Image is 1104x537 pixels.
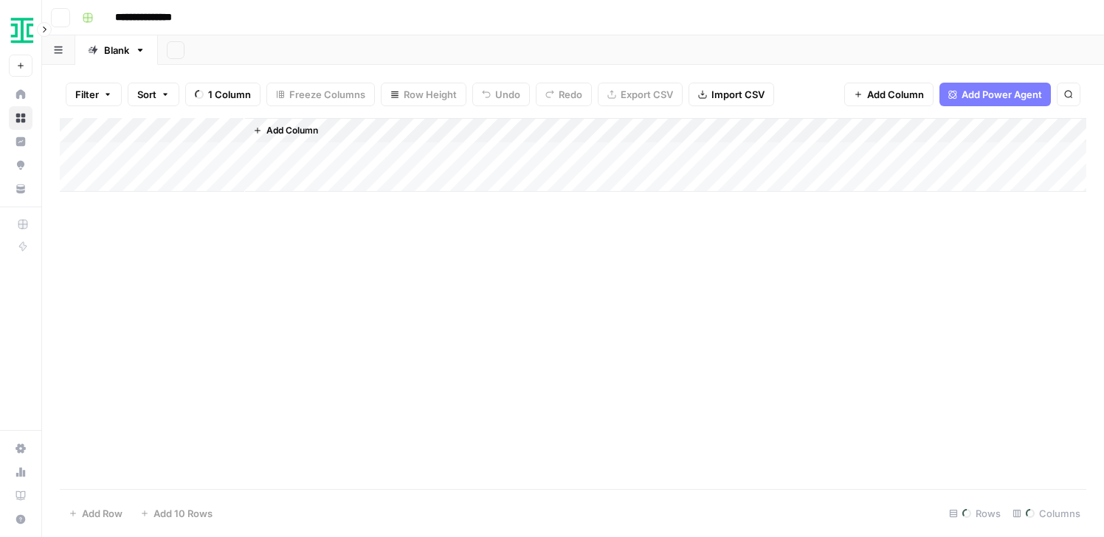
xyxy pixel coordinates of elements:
[9,507,32,531] button: Help + Support
[536,83,592,106] button: Redo
[844,83,934,106] button: Add Column
[266,83,375,106] button: Freeze Columns
[867,87,924,102] span: Add Column
[9,460,32,484] a: Usage
[153,506,213,521] span: Add 10 Rows
[621,87,673,102] span: Export CSV
[9,130,32,153] a: Insights
[185,83,261,106] button: 1 Column
[131,502,221,525] button: Add 10 Rows
[128,83,179,106] button: Sort
[9,153,32,177] a: Opportunities
[9,437,32,460] a: Settings
[266,124,318,137] span: Add Column
[472,83,530,106] button: Undo
[75,35,158,65] a: Blank
[495,87,520,102] span: Undo
[104,43,129,58] div: Blank
[939,83,1051,106] button: Add Power Agent
[711,87,765,102] span: Import CSV
[75,87,99,102] span: Filter
[943,502,1007,525] div: Rows
[404,87,457,102] span: Row Height
[137,87,156,102] span: Sort
[962,87,1042,102] span: Add Power Agent
[289,87,365,102] span: Freeze Columns
[208,87,251,102] span: 1 Column
[9,17,35,44] img: Ironclad Logo
[9,177,32,201] a: Your Data
[247,121,324,140] button: Add Column
[559,87,582,102] span: Redo
[381,83,466,106] button: Row Height
[66,83,122,106] button: Filter
[598,83,683,106] button: Export CSV
[1007,502,1086,525] div: Columns
[9,106,32,130] a: Browse
[9,83,32,106] a: Home
[60,502,131,525] button: Add Row
[689,83,774,106] button: Import CSV
[82,506,123,521] span: Add Row
[9,484,32,507] a: Learning Hub
[9,12,32,49] button: Workspace: Ironclad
